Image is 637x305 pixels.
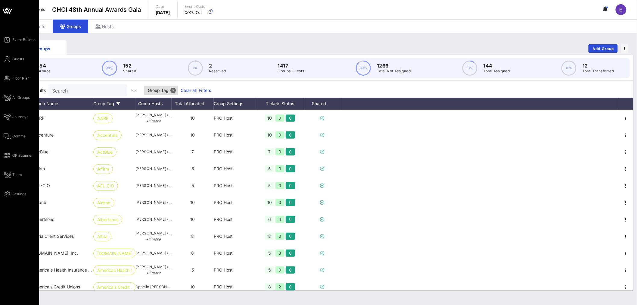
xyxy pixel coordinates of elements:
[33,217,54,222] span: Albertsons
[275,182,285,189] div: 0
[4,75,30,82] a: Floor Plan
[135,98,172,110] div: Group Hosts
[265,216,274,223] div: 6
[265,283,274,291] div: 8
[214,127,256,143] div: PRO Host
[93,98,135,110] div: Group Tag
[583,62,614,69] p: 12
[37,62,50,69] p: 154
[97,249,132,258] span: [DOMAIN_NAME], Inc.
[377,62,411,69] p: 1266
[12,153,33,158] span: QR Scanner
[123,68,136,74] p: Shared
[275,233,285,240] div: 0
[135,118,172,124] p: +1 more
[214,245,256,262] div: PRO Host
[97,232,107,241] span: Altria
[135,183,172,189] span: [PERSON_NAME] ([EMAIL_ADDRESS][DOMAIN_NAME])
[214,278,256,295] div: PRO Host
[33,132,54,137] span: Accenture
[12,172,22,178] span: Team
[265,233,274,240] div: 8
[286,266,295,274] div: 0
[135,270,172,276] p: +1 more
[53,20,88,33] div: Groups
[286,250,295,257] div: 0
[135,149,172,155] span: [PERSON_NAME] ([EMAIL_ADDRESS][DOMAIN_NAME])
[191,200,195,205] span: 10
[191,166,194,171] span: 5
[156,10,170,16] p: [DATE]
[88,20,121,33] div: Hosts
[275,115,285,122] div: 0
[4,190,26,198] a: Settings
[185,4,206,10] p: Event Code
[214,143,256,160] div: PRO Host
[191,234,194,239] span: 8
[483,62,510,69] p: 144
[191,132,195,137] span: 10
[135,166,172,172] span: [PERSON_NAME] ([PERSON_NAME][EMAIL_ADDRESS][PERSON_NAME][DOMAIN_NAME])
[12,76,30,81] span: Floor Plan
[33,234,74,239] span: Altria Client Services
[33,183,50,188] span: AFL-CIO
[97,215,118,224] span: Albertsons
[286,182,295,189] div: 0
[4,171,22,178] a: Team
[616,4,626,15] div: E
[148,86,175,95] span: Group Tag
[33,284,80,289] span: America’s Credit Unions
[592,46,614,51] span: Add Group
[4,152,33,159] a: QR Scanner
[275,148,285,156] div: 0
[172,98,214,110] div: Total Allocated
[209,68,226,74] p: Reserved
[97,198,110,207] span: Airbnb
[123,62,136,69] p: 152
[209,62,226,69] p: 2
[589,44,618,53] button: Add Group
[135,112,172,124] span: [PERSON_NAME] ([EMAIL_ADDRESS][DOMAIN_NAME])
[214,160,256,177] div: PRO Host
[214,194,256,211] div: PRO Host
[135,230,172,242] span: [PERSON_NAME] ([PERSON_NAME][EMAIL_ADDRESS][PERSON_NAME][DOMAIN_NAME])
[97,131,118,140] span: Accenture
[265,182,274,189] div: 5
[286,165,295,172] div: 0
[33,149,48,154] span: ActBlue
[33,200,46,205] span: Airbnb
[286,216,295,223] div: 0
[620,7,623,13] span: E
[275,199,285,206] div: 0
[33,250,78,256] span: Amazon.com, Inc.
[214,262,256,278] div: PRO Host
[583,68,614,74] p: Total Transferred
[278,68,304,74] p: Groups Guests
[23,46,62,52] div: Groups
[12,56,24,62] span: Guests
[265,148,274,156] div: 7
[265,115,274,122] div: 10
[97,114,109,123] span: AARP
[191,267,194,272] span: 5
[4,113,28,121] a: Journeys
[97,165,109,174] span: Affirm
[265,165,274,172] div: 5
[191,183,194,188] span: 5
[135,250,172,256] span: [PERSON_NAME] ([PERSON_NAME][EMAIL_ADDRESS][DOMAIN_NAME])
[135,216,172,222] span: [PERSON_NAME] ([EMAIL_ADDRESS][PERSON_NAME][DOMAIN_NAME])
[214,110,256,127] div: PRO Host
[214,177,256,194] div: PRO Host
[304,98,340,110] div: Shared
[286,115,295,122] div: 0
[185,10,206,16] p: QX7JOJ
[135,132,172,138] span: [PERSON_NAME] ([PERSON_NAME][EMAIL_ADDRESS][PERSON_NAME][DOMAIN_NAME])
[170,88,176,93] button: Close
[97,148,113,157] span: ActBlue
[191,284,195,289] span: 10
[191,115,195,121] span: 10
[286,233,295,240] div: 0
[286,199,295,206] div: 0
[12,114,28,120] span: Journeys
[135,264,172,276] span: [PERSON_NAME] ([EMAIL_ADDRESS][DOMAIN_NAME])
